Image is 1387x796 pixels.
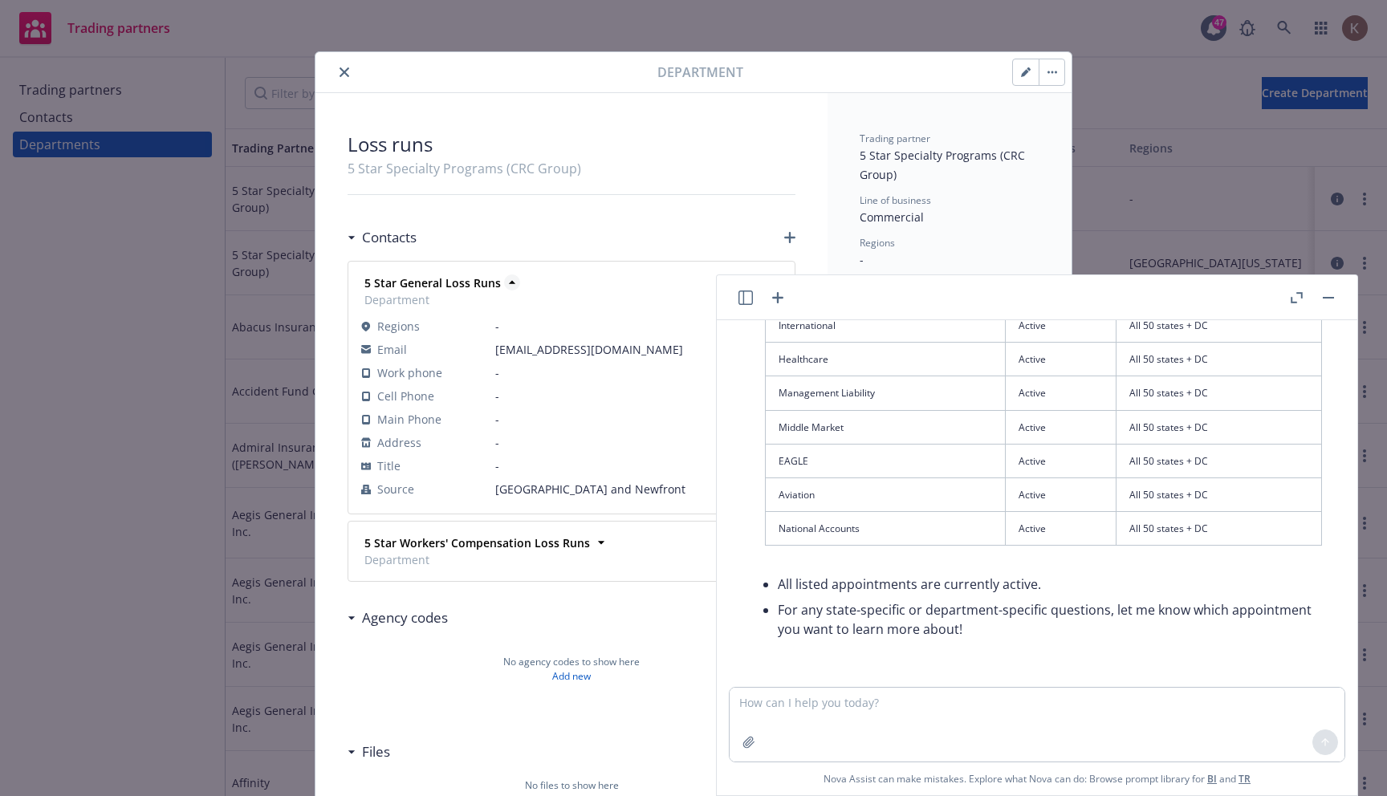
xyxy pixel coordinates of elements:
[1117,309,1322,343] td: All 50 states + DC
[860,252,864,267] span: -
[348,741,390,762] div: Files
[495,434,782,451] span: -
[348,607,448,628] div: Agency codes
[348,227,417,248] div: Contacts
[364,291,501,308] span: Department
[1005,376,1117,410] td: Active
[766,511,1006,545] td: National Accounts
[377,388,434,404] span: Cell Phone
[1117,410,1322,444] td: All 50 states + DC
[1117,511,1322,545] td: All 50 states + DC
[860,209,924,225] span: Commercial
[377,364,442,381] span: Work phone
[1005,444,1117,477] td: Active
[1117,343,1322,376] td: All 50 states + DC
[860,132,930,145] span: Trading partner
[377,434,421,451] span: Address
[1005,343,1117,376] td: Active
[552,669,591,684] a: Add new
[860,148,1028,182] span: 5 Star Specialty Programs (CRC Group)
[495,318,782,335] span: -
[495,457,782,474] span: -
[766,309,1006,343] td: International
[348,132,795,157] div: Loss runs
[377,318,420,335] span: Regions
[778,571,1322,597] li: All listed appointments are currently active.
[335,63,354,82] button: close
[362,227,417,248] h3: Contacts
[766,444,1006,477] td: EAGLE
[824,762,1251,795] span: Nova Assist can make mistakes. Explore what Nova can do: Browse prompt library for and
[1207,772,1217,786] a: BI
[860,193,931,207] span: Line of business
[766,410,1006,444] td: Middle Market
[766,343,1006,376] td: Healthcare
[495,341,782,358] span: [EMAIL_ADDRESS][DOMAIN_NAME]
[1005,410,1117,444] td: Active
[766,376,1006,410] td: Management Liability
[377,457,401,474] span: Title
[503,655,640,669] span: No agency codes to show here
[1005,477,1117,511] td: Active
[1005,309,1117,343] td: Active
[778,597,1322,642] li: For any state-specific or department-specific questions, let me know which appointment you want t...
[495,481,782,497] span: [GEOGRAPHIC_DATA] and Newfront
[1117,376,1322,410] td: All 50 states + DC
[495,364,782,381] span: -
[377,341,407,358] span: Email
[1005,511,1117,545] td: Active
[860,236,895,250] span: Regions
[766,477,1006,511] td: Aviation
[1117,444,1322,477] td: All 50 states + DC
[362,607,448,628] h3: Agency codes
[364,275,501,290] strong: 5 Star General Loss Runs
[525,778,619,793] span: No files to show here
[377,481,414,497] span: Source
[377,411,441,428] span: Main Phone
[495,388,782,404] span: -
[364,551,590,568] span: Department
[1239,772,1251,786] a: TR
[362,741,390,762] h3: Files
[364,535,590,550] strong: 5 Star Workers' Compensation Loss Runs
[657,63,743,82] span: Department
[1117,477,1322,511] td: All 50 states + DC
[495,411,782,428] span: -
[348,159,795,178] div: 5 Star Specialty Programs (CRC Group)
